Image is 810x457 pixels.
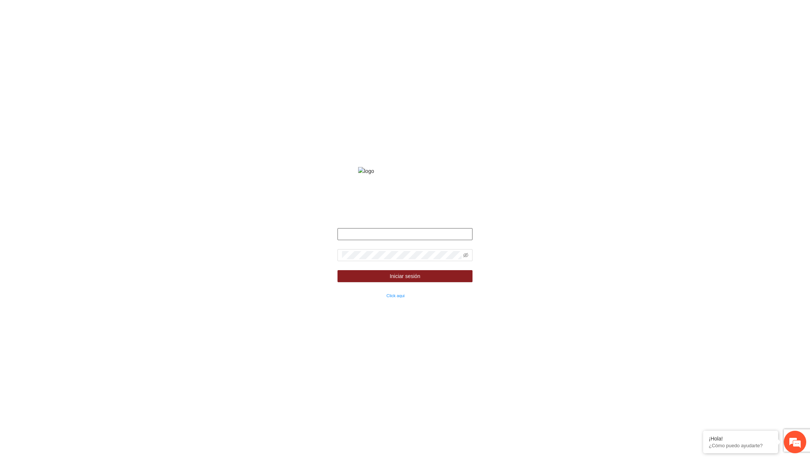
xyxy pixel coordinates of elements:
[709,443,772,448] p: ¿Cómo puedo ayudarte?
[358,167,452,175] img: logo
[390,272,420,280] span: Iniciar sesión
[709,436,772,442] div: ¡Hola!
[337,270,472,282] button: Iniciar sesión
[391,216,419,222] strong: Bienvenido
[331,186,479,208] strong: Fondo de financiamiento de proyectos para la prevención y fortalecimiento de instituciones de seg...
[463,253,468,258] span: eye-invisible
[337,293,405,298] small: ¿Olvidaste tu contraseña?
[387,293,405,298] a: Click aqui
